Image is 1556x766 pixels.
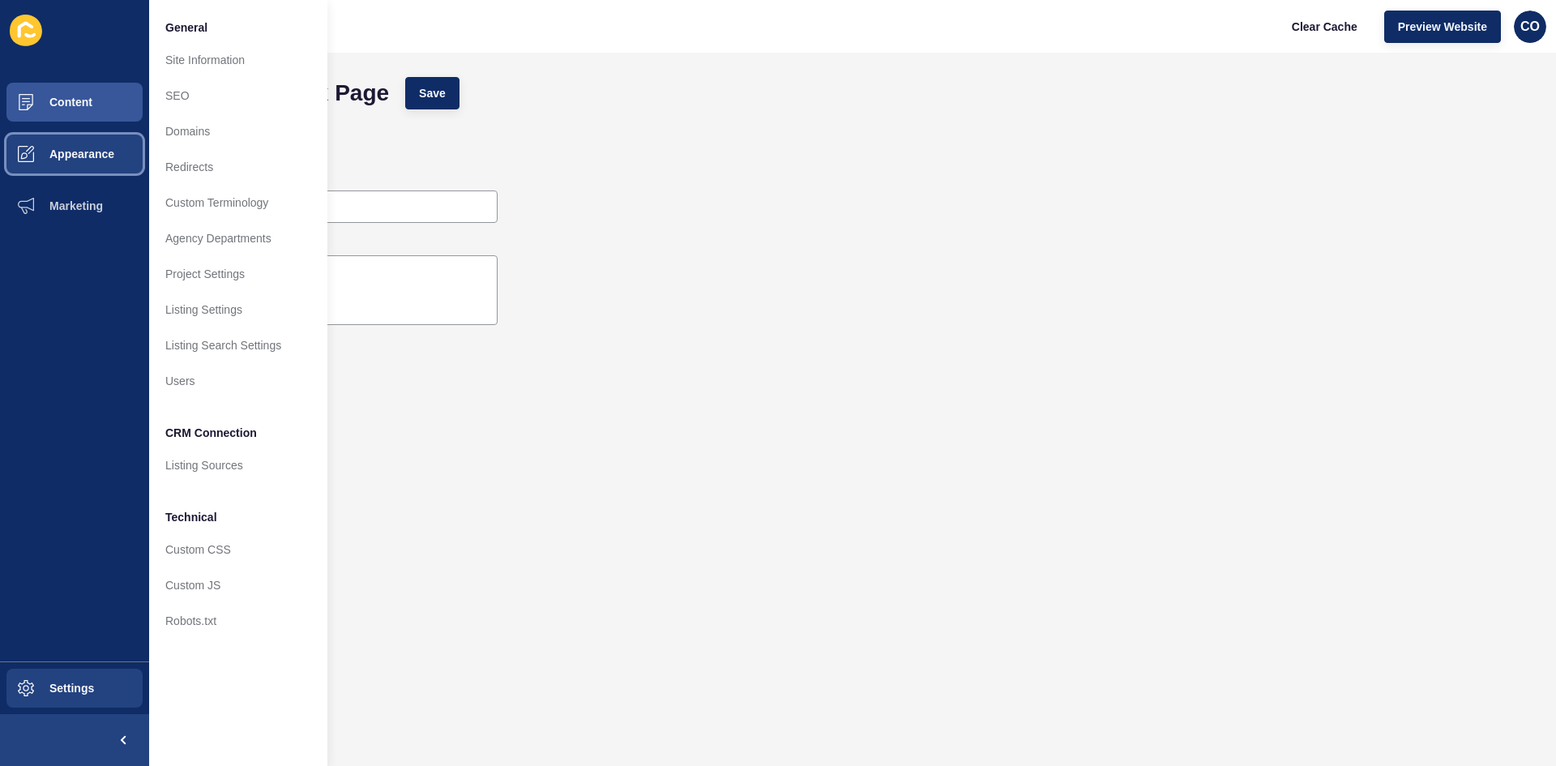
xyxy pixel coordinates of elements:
a: SEO [149,78,327,113]
a: Custom JS [149,567,327,603]
button: Save [405,77,460,109]
span: CO [1520,19,1540,35]
a: Redirects [149,149,327,185]
a: Domains [149,113,327,149]
a: Users [149,363,327,399]
a: Listing Sources [149,447,327,483]
a: Custom Terminology [149,185,327,220]
span: CRM Connection [165,425,257,441]
a: Custom CSS [149,532,327,567]
a: Site Information [149,42,327,78]
a: Robots.txt [149,603,327,639]
span: Clear Cache [1292,19,1357,35]
span: Save [419,85,446,101]
a: Project Settings [149,256,327,292]
span: Technical [165,509,217,525]
button: Clear Cache [1278,11,1371,43]
button: Preview Website [1384,11,1501,43]
a: Listing Search Settings [149,327,327,363]
span: Preview Website [1398,19,1487,35]
a: Agency Departments [149,220,327,256]
span: General [165,19,207,36]
a: Listing Settings [149,292,327,327]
